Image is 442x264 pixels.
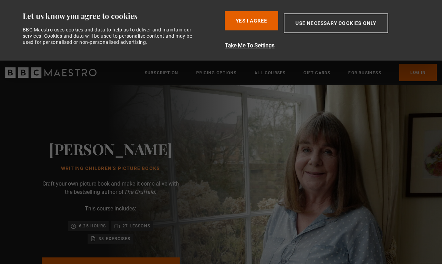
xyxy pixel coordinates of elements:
[124,189,155,195] i: The Gruffalo
[79,223,106,229] p: 6.25 hours
[85,205,136,213] p: This course includes:
[284,13,388,33] button: Use necessary cookies only
[225,11,278,30] button: Yes I Agree
[348,69,381,76] a: For business
[49,140,172,158] h2: [PERSON_NAME]
[145,69,178,76] a: Subscription
[49,166,172,171] h1: Writing Children's Picture Books
[303,69,330,76] a: Gift Cards
[23,11,220,21] div: Let us know you agree to cookies
[5,67,97,78] svg: BBC Maestro
[145,64,437,81] nav: Primary
[196,69,237,76] a: Pricing Options
[23,27,200,46] div: BBC Maestro uses cookies and data to help us to deliver and maintain our services. Cookies and da...
[225,41,424,50] button: Take Me To Settings
[122,223,150,229] p: 27 lessons
[254,69,285,76] a: All Courses
[42,180,180,196] p: Craft your own picture book and make it come alive with the bestselling author of .
[399,64,437,81] a: Log In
